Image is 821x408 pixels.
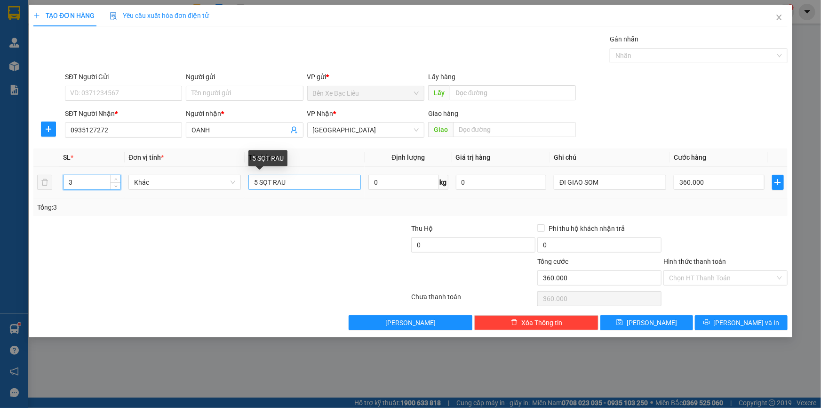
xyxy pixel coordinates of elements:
img: icon [110,12,117,20]
div: Người gửi [186,72,303,82]
span: Decrease Value [110,182,120,189]
span: plus [41,125,56,133]
span: Bến Xe Bạc Liêu [313,86,419,100]
span: Giao hàng [428,110,458,117]
span: Increase Value [110,175,120,182]
span: Giá trị hàng [456,154,491,161]
span: SL [63,154,71,161]
span: Sài Gòn [313,123,419,137]
span: down [113,183,119,189]
span: [PERSON_NAME] và In [714,318,780,328]
label: Hình thức thanh toán [663,258,726,265]
button: Close [766,5,792,31]
span: printer [703,319,710,326]
input: Ghi Chú [554,175,666,190]
button: save[PERSON_NAME] [600,315,693,330]
span: close [775,14,783,21]
span: delete [511,319,518,326]
th: Ghi chú [550,148,670,167]
div: Tổng: 3 [37,202,317,212]
span: plus [773,179,783,186]
span: Định lượng [391,154,425,161]
input: Dọc đường [450,85,576,100]
span: Cước hàng [674,154,706,161]
span: Thu Hộ [411,225,433,232]
span: [PERSON_NAME] [385,318,436,328]
span: Đơn vị tính [128,154,164,161]
div: SĐT Người Gửi [65,72,182,82]
label: Gán nhãn [610,35,638,43]
div: SĐT Người Nhận [65,108,182,119]
span: [PERSON_NAME] [627,318,677,328]
span: Khác [134,175,235,189]
button: printer[PERSON_NAME] và In [695,315,788,330]
span: TẠO ĐƠN HÀNG [33,12,95,19]
input: Dọc đường [453,122,576,137]
div: 5 SỌT RAU [248,150,287,166]
span: plus [33,12,40,19]
button: delete [37,175,52,190]
span: VP Nhận [307,110,334,117]
span: Xóa Thông tin [521,318,562,328]
div: Người nhận [186,108,303,119]
span: Phí thu hộ khách nhận trả [545,223,629,234]
button: plus [41,122,56,137]
button: [PERSON_NAME] [349,315,473,330]
span: kg [439,175,448,190]
div: VP gửi [307,72,424,82]
input: 0 [456,175,547,190]
span: Tổng cước [537,258,568,265]
span: Yêu cầu xuất hóa đơn điện tử [110,12,209,19]
button: plus [772,175,784,190]
div: Chưa thanh toán [411,292,537,308]
span: user-add [290,126,298,134]
span: up [113,177,119,182]
span: Lấy [428,85,450,100]
span: save [616,319,623,326]
span: Lấy hàng [428,73,455,81]
button: deleteXóa Thông tin [474,315,598,330]
input: VD: Bàn, Ghế [248,175,361,190]
span: Giao [428,122,453,137]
